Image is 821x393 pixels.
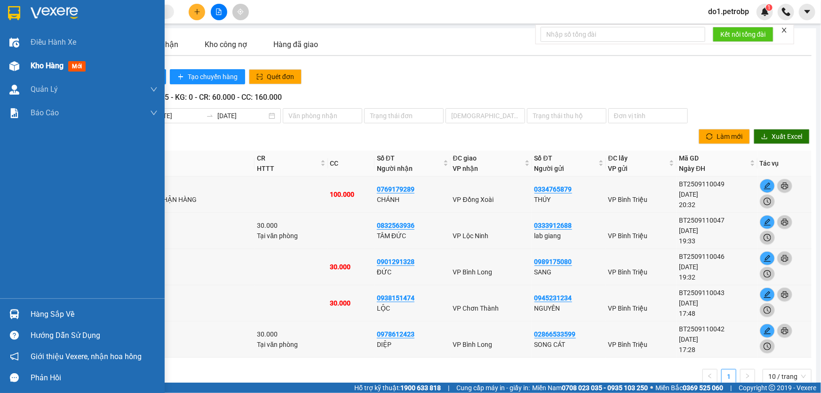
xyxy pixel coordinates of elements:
[377,258,414,266] span: 0901291328
[608,268,648,276] span: VP Bình Triệu
[761,8,769,16] img: icon-new-feature
[330,299,351,307] span: 30.000
[453,232,489,240] span: VP Lộc Ninh
[31,307,158,321] div: Hàng sắp về
[31,107,59,119] span: Báo cáo
[760,291,774,298] span: edit
[720,29,766,40] span: Kết nối tổng đài
[650,386,653,390] span: ⚪️
[760,343,774,350] span: clock-circle
[215,8,222,15] span: file-add
[377,330,414,338] span: 0978612423
[717,131,742,142] span: Làm mới
[760,182,774,190] span: edit
[760,179,775,193] button: edit
[534,294,572,302] span: 0945231234
[453,341,493,348] span: VP Bình Long
[453,165,478,172] span: VP nhận
[377,305,390,312] span: LỘC
[730,383,732,393] span: |
[150,109,158,117] span: down
[453,196,494,203] span: VP Đồng Xoài
[655,383,723,393] span: Miền Bắc
[377,196,399,203] span: CHÁNH
[778,291,792,298] span: printer
[763,369,812,384] div: kích thước trang
[377,232,406,240] span: TÂM ĐỨC
[9,309,19,319] img: warehouse-icon
[679,263,698,271] span: [DATE]
[767,4,771,11] span: 1
[679,273,695,281] span: 19:32
[740,369,755,384] li: Trang Kế
[330,263,351,271] span: 30.000
[534,341,566,348] span: SONG CÁT
[701,6,757,17] span: do1.petrobp
[760,251,775,265] button: edit
[31,61,64,70] span: Kho hàng
[760,231,775,245] button: clock-circle
[760,303,775,317] button: clock-circle
[189,4,205,20] button: plus
[237,8,244,15] span: aim
[768,369,806,384] span: 10 / trang
[31,351,142,362] span: Giới thiệu Vexere, nhận hoa hồng
[10,352,19,361] span: notification
[206,112,214,120] span: swap-right
[679,251,755,262] div: BT2509110046
[150,86,158,93] span: down
[354,383,441,393] span: Hỗ trợ kỹ thuật:
[679,191,698,198] span: [DATE]
[330,191,355,198] span: 100.000
[760,270,774,278] span: clock-circle
[562,384,648,392] strong: 0708 023 035 - 0935 103 250
[330,158,372,168] div: CC
[534,330,576,338] span: 02866533599
[68,61,86,72] span: mới
[206,112,214,120] span: to
[31,83,58,95] span: Quản Lý
[760,234,774,241] span: clock-circle
[772,131,802,142] span: Xuất Excel
[448,383,449,393] span: |
[377,222,414,230] span: 0832563936
[679,336,698,343] span: [DATE]
[76,93,282,102] span: Tổng: Đơn: 5 - SL: 6 - Món: 5 - KG: 0 - CR: 60.000 - CC: 160.000
[760,267,775,281] button: clock-circle
[760,288,775,302] button: edit
[778,327,792,335] span: printer
[377,268,391,276] span: ĐỨC
[760,198,774,205] span: clock-circle
[232,4,249,20] button: aim
[679,346,695,353] span: 17:28
[683,384,723,392] strong: 0369 525 060
[170,69,245,84] button: plusTạo chuyến hàng
[9,108,19,118] img: solution-icon
[699,129,750,144] button: syncLàm mới
[9,85,19,95] img: warehouse-icon
[757,151,812,176] th: Tác vụ
[608,154,628,162] span: ĐC lấy
[722,369,736,384] a: 1
[760,339,775,353] button: clock-circle
[188,72,238,82] span: Tạo chuyến hàng
[400,384,441,392] strong: 1900 633 818
[608,165,628,172] span: VP gửi
[453,268,493,276] span: VP Bình Long
[679,215,755,225] div: BT2509110047
[761,133,768,141] span: download
[707,373,713,379] span: left
[31,371,158,385] div: Phản hồi
[679,288,755,298] div: BT2509110043
[532,383,648,393] span: Miền Nam
[706,133,713,141] span: sync
[177,73,184,81] span: plus
[257,330,278,338] span: 30.000
[541,27,705,42] input: Nhập số tổng đài
[257,154,265,162] span: CR
[608,341,648,348] span: VP Bình Triệu
[777,215,792,229] button: printer
[377,185,414,193] span: 0769179289
[377,294,414,302] span: 0938151474
[249,69,302,84] button: scanQuét đơn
